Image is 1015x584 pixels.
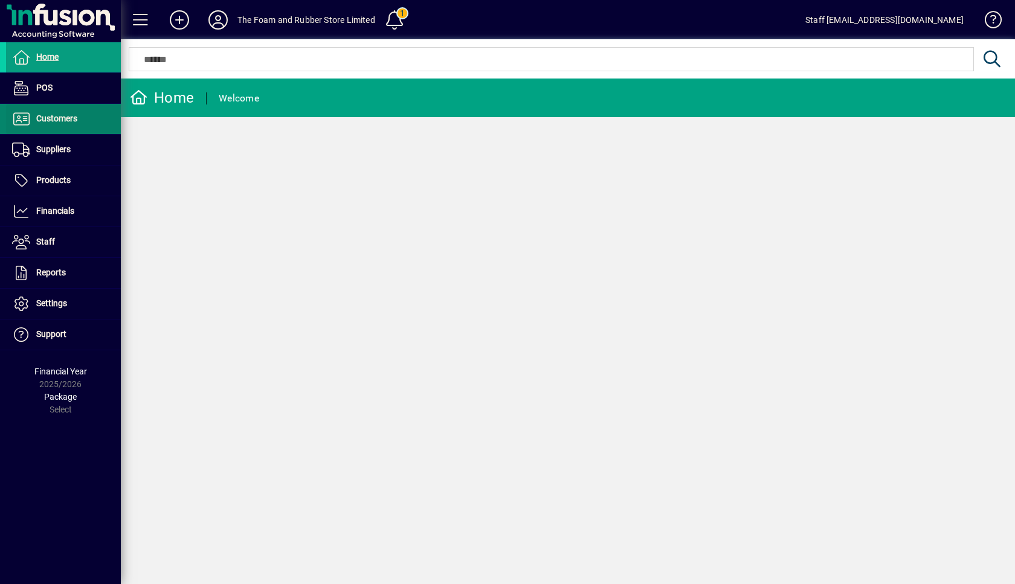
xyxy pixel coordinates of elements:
[6,227,121,257] a: Staff
[36,329,66,339] span: Support
[130,88,194,107] div: Home
[36,52,59,62] span: Home
[805,10,964,30] div: Staff [EMAIL_ADDRESS][DOMAIN_NAME]
[6,258,121,288] a: Reports
[36,298,67,308] span: Settings
[36,175,71,185] span: Products
[6,135,121,165] a: Suppliers
[160,9,199,31] button: Add
[36,237,55,246] span: Staff
[6,319,121,350] a: Support
[6,289,121,319] a: Settings
[6,104,121,134] a: Customers
[36,206,74,216] span: Financials
[36,114,77,123] span: Customers
[237,10,375,30] div: The Foam and Rubber Store Limited
[44,392,77,402] span: Package
[219,89,259,108] div: Welcome
[976,2,1000,42] a: Knowledge Base
[6,196,121,226] a: Financials
[6,73,121,103] a: POS
[199,9,237,31] button: Profile
[36,83,53,92] span: POS
[36,268,66,277] span: Reports
[34,367,87,376] span: Financial Year
[36,144,71,154] span: Suppliers
[6,165,121,196] a: Products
